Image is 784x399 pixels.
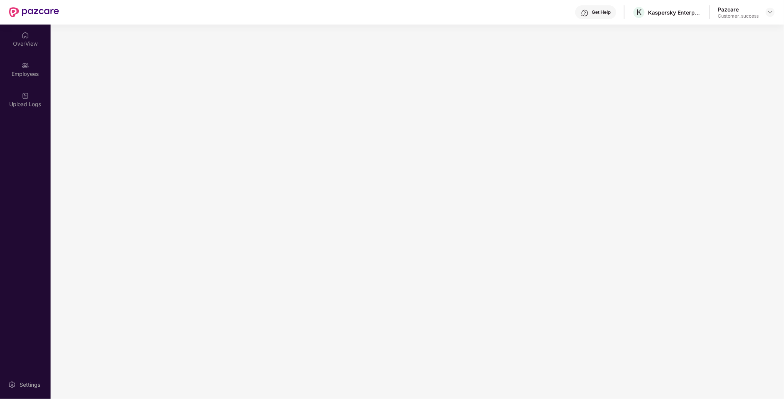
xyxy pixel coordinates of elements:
[718,6,759,13] div: Pazcare
[21,62,29,69] img: svg+xml;base64,PHN2ZyBpZD0iRW1wbG95ZWVzIiB4bWxucz0iaHR0cDovL3d3dy53My5vcmcvMjAwMC9zdmciIHdpZHRoPS...
[581,9,589,17] img: svg+xml;base64,PHN2ZyBpZD0iSGVscC0zMngzMiIgeG1sbnM9Imh0dHA6Ly93d3cudzMub3JnLzIwMDAvc3ZnIiB3aWR0aD...
[8,381,16,389] img: svg+xml;base64,PHN2ZyBpZD0iU2V0dGluZy0yMHgyMCIgeG1sbnM9Imh0dHA6Ly93d3cudzMub3JnLzIwMDAvc3ZnIiB3aW...
[21,92,29,100] img: svg+xml;base64,PHN2ZyBpZD0iVXBsb2FkX0xvZ3MiIGRhdGEtbmFtZT0iVXBsb2FkIExvZ3MiIHhtbG5zPSJodHRwOi8vd3...
[17,381,43,389] div: Settings
[767,9,773,15] img: svg+xml;base64,PHN2ZyBpZD0iRHJvcGRvd24tMzJ4MzIiIHhtbG5zPSJodHRwOi8vd3d3LnczLm9yZy8yMDAwL3N2ZyIgd2...
[21,31,29,39] img: svg+xml;base64,PHN2ZyBpZD0iSG9tZSIgeG1sbnM9Imh0dHA6Ly93d3cudzMub3JnLzIwMDAvc3ZnIiB3aWR0aD0iMjAiIG...
[637,8,642,17] span: K
[718,13,759,19] div: Customer_success
[648,9,702,16] div: Kaspersky Enterprise India Private Limited
[9,7,59,17] img: New Pazcare Logo
[592,9,611,15] div: Get Help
